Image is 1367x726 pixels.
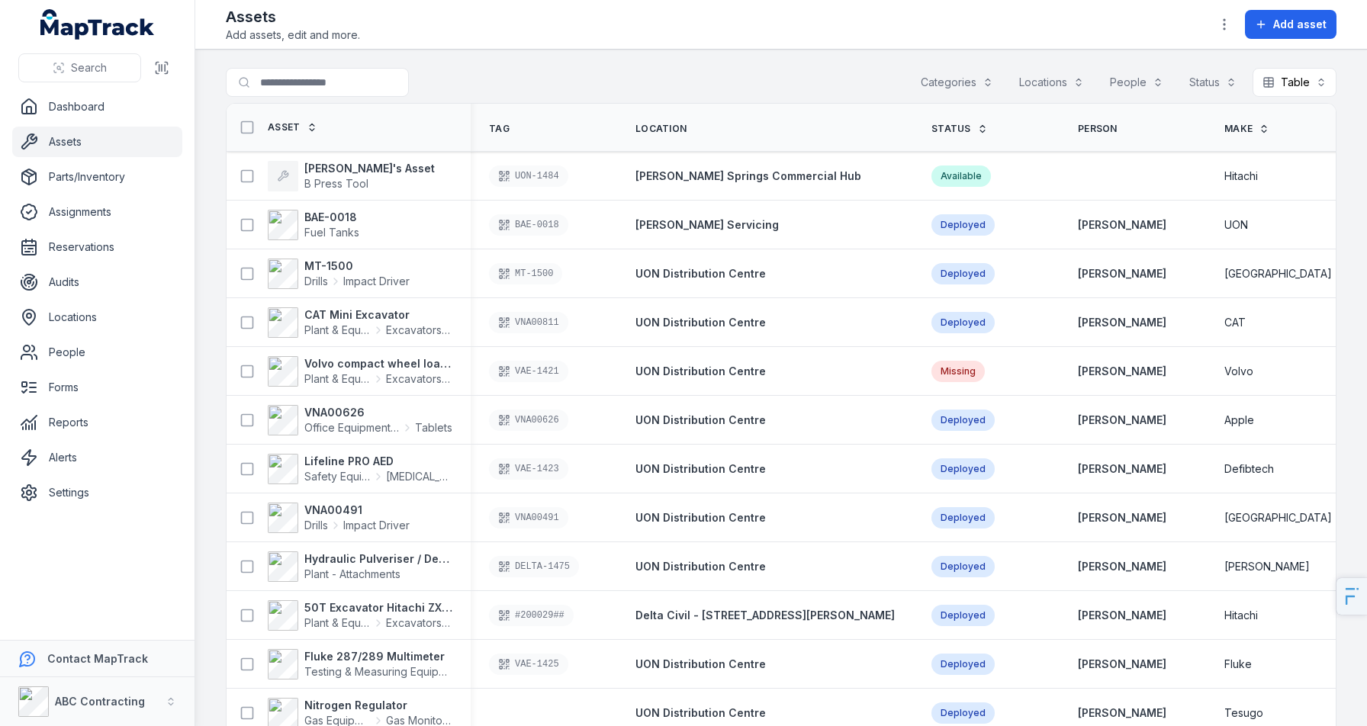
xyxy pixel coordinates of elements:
[489,214,568,236] div: BAE-0018
[1078,705,1166,721] a: [PERSON_NAME]
[1224,266,1332,281] span: [GEOGRAPHIC_DATA]
[268,121,317,133] a: Asset
[1179,68,1246,97] button: Status
[931,123,988,135] a: Status
[1224,705,1263,721] span: Tesugo
[1224,510,1332,525] span: [GEOGRAPHIC_DATA]
[1224,559,1310,574] span: [PERSON_NAME]
[1078,461,1166,477] a: [PERSON_NAME]
[635,267,766,280] span: UON Distribution Centre
[911,68,1003,97] button: Categories
[47,652,148,665] strong: Contact MapTrack
[268,600,452,631] a: 50T Excavator Hitachi ZX350Plant & EquipmentExcavators & Plant
[931,605,995,626] div: Deployed
[343,518,410,533] span: Impact Driver
[931,123,971,135] span: Status
[304,371,371,387] span: Plant & Equipment
[1078,217,1166,233] a: [PERSON_NAME]
[304,323,371,338] span: Plant & Equipment
[635,511,766,524] span: UON Distribution Centre
[635,462,766,475] span: UON Distribution Centre
[304,226,359,239] span: Fuel Tanks
[226,6,360,27] h2: Assets
[304,469,371,484] span: Safety Equipment
[1224,123,1269,135] a: Make
[268,121,301,133] span: Asset
[1224,364,1253,379] span: Volvo
[489,605,574,626] div: #200029##
[55,695,145,708] strong: ABC Contracting
[1224,608,1258,623] span: Hitachi
[304,177,368,190] span: B Press Tool
[304,503,410,518] strong: VNA00491
[304,454,452,469] strong: Lifeline PRO AED
[268,259,410,289] a: MT-1500DrillsImpact Driver
[304,405,452,420] strong: VNA00626
[1078,123,1118,135] span: Person
[386,615,452,631] span: Excavators & Plant
[489,165,568,187] div: UON-1484
[931,702,995,724] div: Deployed
[1253,68,1336,97] button: Table
[304,356,452,371] strong: Volvo compact wheel loader
[304,518,328,533] span: Drills
[268,210,359,240] a: BAE-0018Fuel Tanks
[304,420,400,435] span: Office Equipment & IT
[635,559,766,574] a: UON Distribution Centre
[635,217,779,233] a: [PERSON_NAME] Servicing
[931,214,995,236] div: Deployed
[304,307,452,323] strong: CAT Mini Excavator
[1078,413,1166,428] strong: [PERSON_NAME]
[635,609,895,622] span: Delta Civil - [STREET_ADDRESS][PERSON_NAME]
[12,302,182,332] a: Locations
[489,123,510,135] span: Tag
[931,361,985,382] div: Missing
[635,169,861,182] span: [PERSON_NAME] Springs Commercial Hub
[1224,657,1252,672] span: Fluke
[1224,217,1248,233] span: UON
[386,323,452,338] span: Excavators & Plant
[489,654,568,675] div: VAE-1425
[635,705,766,721] a: UON Distribution Centre
[268,161,435,191] a: [PERSON_NAME]'s AssetB Press Tool
[1078,510,1166,525] a: [PERSON_NAME]
[304,551,452,567] strong: Hydraulic Pulveriser / Demolition Shear
[635,608,895,623] a: Delta Civil - [STREET_ADDRESS][PERSON_NAME]
[12,92,182,122] a: Dashboard
[1224,315,1246,330] span: CAT
[1078,608,1166,623] a: [PERSON_NAME]
[268,503,410,533] a: VNA00491DrillsImpact Driver
[1273,17,1327,32] span: Add asset
[1078,559,1166,574] a: [PERSON_NAME]
[1224,461,1274,477] span: Defibtech
[268,356,452,387] a: Volvo compact wheel loaderPlant & EquipmentExcavators & Plant
[635,657,766,672] a: UON Distribution Centre
[268,405,452,435] a: VNA00626Office Equipment & ITTablets
[635,218,779,231] span: [PERSON_NAME] Servicing
[931,654,995,675] div: Deployed
[635,266,766,281] a: UON Distribution Centre
[489,556,579,577] div: DELTA-1475
[1078,657,1166,672] strong: [PERSON_NAME]
[931,507,995,528] div: Deployed
[1078,364,1166,379] a: [PERSON_NAME]
[1078,266,1166,281] strong: [PERSON_NAME]
[931,410,995,431] div: Deployed
[931,312,995,333] div: Deployed
[635,413,766,428] a: UON Distribution Centre
[489,507,568,528] div: VNA00491
[931,458,995,480] div: Deployed
[635,461,766,477] a: UON Distribution Centre
[1078,315,1166,330] a: [PERSON_NAME]
[931,165,991,187] div: Available
[40,9,155,40] a: MapTrack
[12,127,182,157] a: Assets
[635,365,766,377] span: UON Distribution Centre
[12,442,182,473] a: Alerts
[931,556,995,577] div: Deployed
[635,413,766,426] span: UON Distribution Centre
